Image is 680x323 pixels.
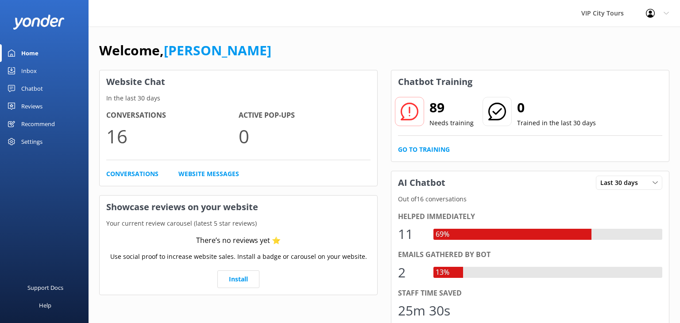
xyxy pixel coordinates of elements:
[100,70,377,93] h3: Website Chat
[21,80,43,97] div: Chatbot
[106,110,239,121] h4: Conversations
[398,223,425,245] div: 11
[239,121,371,151] p: 0
[196,235,281,246] div: There’s no reviews yet ⭐
[391,194,669,204] p: Out of 16 conversations
[21,115,55,133] div: Recommend
[100,93,377,103] p: In the last 30 days
[433,267,452,278] div: 13%
[27,279,63,296] div: Support Docs
[600,178,643,188] span: Last 30 days
[164,41,271,59] a: [PERSON_NAME]
[100,219,377,228] p: Your current review carousel (latest 5 star reviews)
[429,118,474,128] p: Needs training
[398,211,662,223] div: Helped immediately
[100,196,377,219] h3: Showcase reviews on your website
[391,70,479,93] h3: Chatbot Training
[398,145,450,154] a: Go to Training
[398,249,662,261] div: Emails gathered by bot
[178,169,239,179] a: Website Messages
[21,44,39,62] div: Home
[110,252,367,261] p: Use social proof to increase website sales. Install a badge or carousel on your website.
[106,169,158,179] a: Conversations
[217,270,259,288] a: Install
[517,118,596,128] p: Trained in the last 30 days
[13,15,64,29] img: yonder-white-logo.png
[99,40,271,61] h1: Welcome,
[39,296,51,314] div: Help
[398,300,450,321] div: 25m 30s
[429,97,474,118] h2: 89
[21,133,42,150] div: Settings
[398,288,662,299] div: Staff time saved
[517,97,596,118] h2: 0
[106,121,239,151] p: 16
[391,171,452,194] h3: AI Chatbot
[433,229,452,240] div: 69%
[398,262,425,283] div: 2
[239,110,371,121] h4: Active Pop-ups
[21,97,42,115] div: Reviews
[21,62,37,80] div: Inbox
